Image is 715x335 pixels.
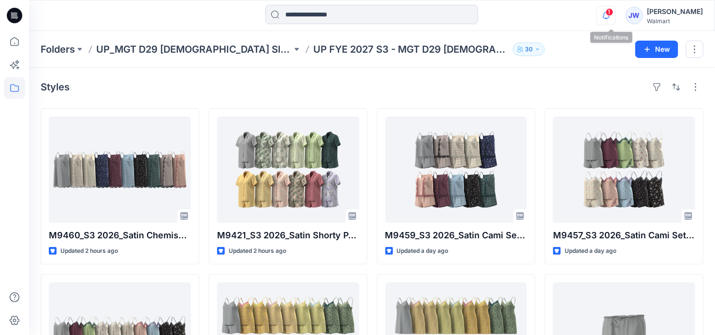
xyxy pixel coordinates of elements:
button: New [635,41,678,58]
p: Updated a day ago [397,246,449,256]
p: M9459_S3 2026_Satin Cami Set Opt 2_Midpoint [385,229,527,242]
h4: Styles [41,81,70,93]
a: UP_MGT D29 [DEMOGRAPHIC_DATA] Sleep [96,43,292,56]
p: Updated 2 hours ago [229,246,286,256]
a: M9457_S3 2026_Satin Cami Set Opt 1_Midpoint [553,117,695,223]
div: JW [626,7,643,24]
a: M9421_S3 2026_Satin Shorty PJ_Midpoint [217,117,359,223]
button: 30 [513,43,545,56]
p: Updated a day ago [565,246,616,256]
p: M9421_S3 2026_Satin Shorty PJ_Midpoint [217,229,359,242]
a: M9459_S3 2026_Satin Cami Set Opt 2_Midpoint [385,117,527,223]
p: M9460_S3 2026_Satin Chemise Opt 2_Midpoint [49,229,191,242]
p: 30 [525,44,533,55]
p: M9457_S3 2026_Satin Cami Set Opt 1_Midpoint [553,229,695,242]
span: 1 [606,8,613,16]
div: [PERSON_NAME] [647,6,703,17]
p: UP FYE 2027 S3 - MGT D29 [DEMOGRAPHIC_DATA] Sleepwear [313,43,509,56]
p: Updated 2 hours ago [60,246,118,256]
a: M9460_S3 2026_Satin Chemise Opt 2_Midpoint [49,117,191,223]
div: Walmart [647,17,703,25]
a: Folders [41,43,75,56]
